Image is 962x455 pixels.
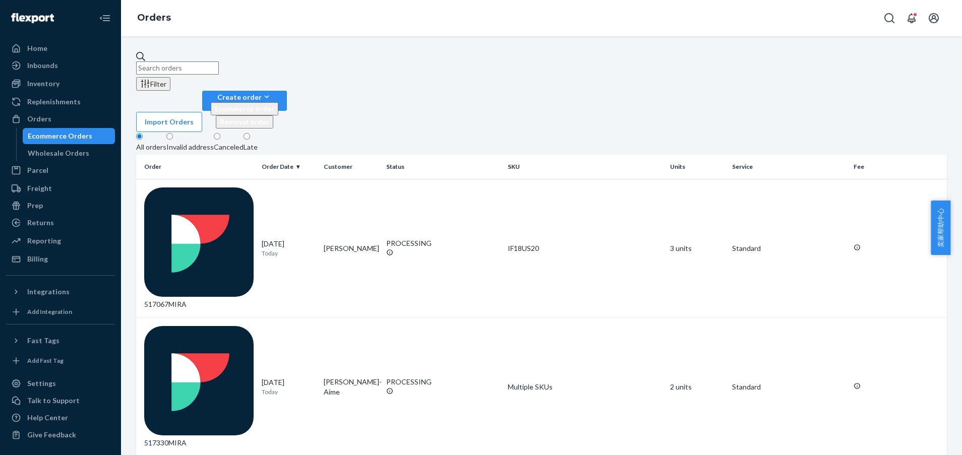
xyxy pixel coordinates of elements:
button: Open Search Box [879,8,899,28]
a: Replenishments [6,94,115,110]
div: Ecommerce Orders [28,131,92,141]
img: Flexport logo [11,13,54,23]
div: Create order [211,92,278,102]
div: All orders [136,142,166,152]
td: 3 units [666,179,728,317]
div: PROCESSING [386,377,500,387]
div: Invalid address [166,142,214,152]
button: Filter [136,77,170,91]
a: Billing [6,251,115,267]
button: Ecommerce order [211,102,278,115]
div: Billing [27,254,48,264]
a: Orders [6,111,115,127]
div: [DATE] [262,377,316,396]
div: Prep [27,201,43,211]
div: 517330MIRA [144,326,254,448]
button: Close Navigation [95,8,115,28]
a: Add Fast Tag [6,353,115,369]
div: Late [244,142,258,152]
div: Add Fast Tag [27,356,64,365]
div: Inventory [27,79,59,89]
div: Customer [324,162,378,171]
div: PROCESSING [386,238,500,248]
a: Freight [6,180,115,197]
input: Search orders [136,61,219,75]
div: Returns [27,218,54,228]
th: Fee [850,155,947,179]
button: Open notifications [901,8,922,28]
button: Open account menu [924,8,944,28]
div: Give Feedback [27,430,76,440]
span: Removal order [220,117,269,126]
a: Home [6,40,115,56]
div: Replenishments [27,97,81,107]
a: Add Integration [6,304,115,320]
th: SKU [504,155,666,179]
a: Ecommerce Orders [23,128,115,144]
div: Add Integration [27,307,72,316]
a: Wholesale Orders [23,145,115,161]
div: Inbounds [27,60,58,71]
th: Status [382,155,504,179]
a: Inventory [6,76,115,92]
a: Talk to Support [6,393,115,409]
div: Orders [27,114,51,124]
a: Parcel [6,162,115,178]
div: Help Center [27,413,68,423]
td: [PERSON_NAME] [320,179,382,317]
div: Parcel [27,165,48,175]
button: Integrations [6,284,115,300]
input: Canceled [214,133,220,140]
th: Order Date [258,155,320,179]
p: Standard [732,382,846,392]
button: Create orderEcommerce orderRemoval order [202,91,287,111]
div: Settings [27,378,56,388]
p: Standard [732,243,846,253]
div: 517067MIRA [144,187,254,309]
a: Settings [6,375,115,392]
a: Help Center [6,410,115,426]
div: Home [27,43,47,53]
input: Late [244,133,250,140]
button: Import Orders [136,112,202,132]
div: [DATE] [262,239,316,257]
input: Invalid address [166,133,173,140]
a: Inbounds [6,57,115,74]
div: IF18US20 [508,243,662,253]
div: Reporting [27,236,61,246]
div: Wholesale Orders [28,148,89,158]
a: Returns [6,215,115,231]
div: Integrations [27,287,70,297]
button: Removal order [216,115,273,128]
a: Orders [137,12,171,23]
button: Fast Tags [6,333,115,349]
p: Today [262,387,316,396]
button: 卖家帮助中心 [931,201,950,255]
div: Talk to Support [27,396,80,406]
div: Fast Tags [27,336,59,346]
a: Reporting [6,233,115,249]
th: Units [666,155,728,179]
p: Today [262,249,316,257]
a: Prep [6,198,115,214]
ol: breadcrumbs [129,4,179,33]
div: Canceled [214,142,244,152]
th: Order [136,155,258,179]
span: Ecommerce order [215,104,274,113]
div: Filter [140,79,166,89]
button: Give Feedback [6,427,115,443]
div: Freight [27,183,52,193]
th: Service [728,155,850,179]
input: All orders [136,133,143,140]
